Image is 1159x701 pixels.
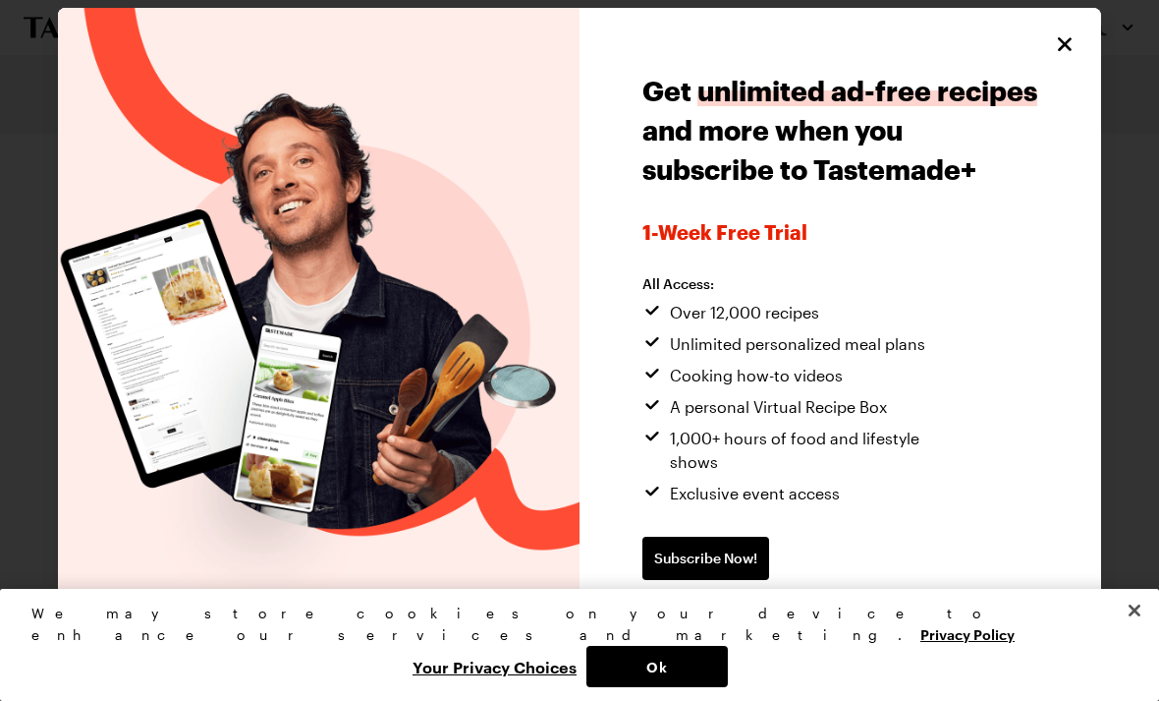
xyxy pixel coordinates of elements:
[920,624,1015,643] a: More information about your privacy, opens in a new tab
[670,332,925,356] span: Unlimited personalized meal plans
[586,646,728,687] button: Ok
[670,427,966,474] span: 1,000+ hours of food and lifestyle shows
[642,220,1038,244] span: 1-week Free Trial
[403,646,586,687] button: Your Privacy Choices
[1052,31,1077,57] button: Close
[654,549,757,568] span: Subscribe Now!
[670,482,840,505] span: Exclusive event access
[58,8,579,694] img: Tastemade Plus preview image
[642,71,1038,189] h1: Get and more when you subscribe to Tastemade+
[670,364,843,387] span: Cooking how-to videos
[1113,589,1156,632] button: Close
[697,75,1037,106] span: unlimited ad-free recipes
[642,537,769,580] a: Subscribe Now!
[31,603,1111,687] div: Privacy
[670,395,887,419] span: A personal Virtual Recipe Box
[670,301,819,324] span: Over 12,000 recipes
[31,603,1111,646] div: We may store cookies on your device to enhance our services and marketing.
[642,275,966,293] h2: All Access:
